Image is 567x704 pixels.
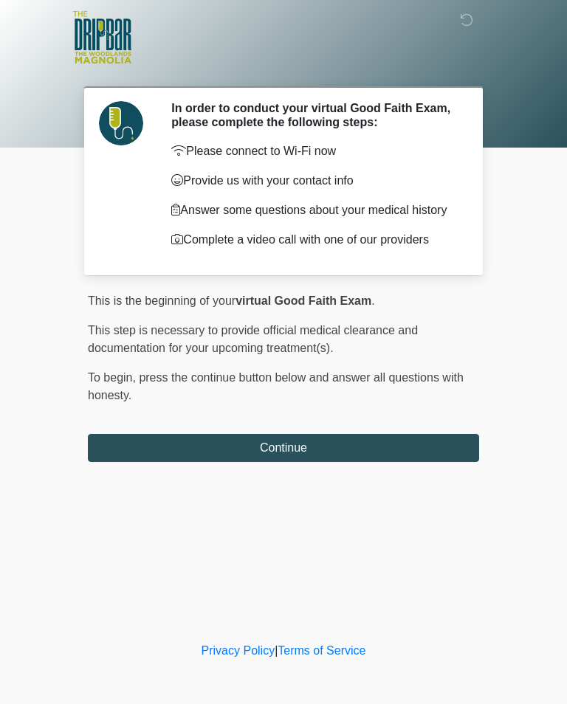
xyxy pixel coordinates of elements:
span: To begin, [88,371,139,384]
button: Continue [88,434,479,462]
span: . [371,294,374,307]
a: Terms of Service [278,644,365,657]
h2: In order to conduct your virtual Good Faith Exam, please complete the following steps: [171,101,457,129]
p: Provide us with your contact info [171,172,457,190]
strong: virtual Good Faith Exam [236,294,371,307]
img: The DripBar - Magnolia Logo [73,11,131,65]
p: Please connect to Wi-Fi now [171,142,457,160]
img: Agent Avatar [99,101,143,145]
p: Complete a video call with one of our providers [171,231,457,249]
span: This is the beginning of your [88,294,236,307]
p: Answer some questions about your medical history [171,201,457,219]
a: Privacy Policy [202,644,275,657]
span: This step is necessary to provide official medical clearance and documentation for your upcoming ... [88,324,418,354]
span: press the continue button below and answer all questions with honesty. [88,371,464,401]
a: | [275,644,278,657]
